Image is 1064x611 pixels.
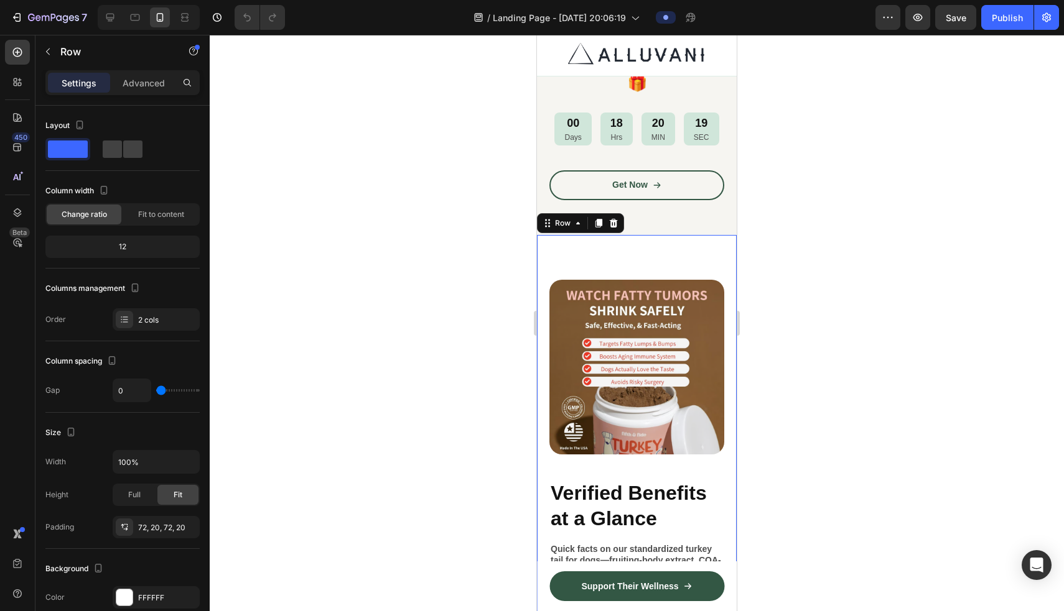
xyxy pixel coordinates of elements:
[138,315,197,326] div: 2 cols
[138,592,197,604] div: FFFFFF
[113,379,151,402] input: Auto
[82,10,87,25] p: 7
[45,183,111,200] div: Column width
[123,76,165,90] p: Advanced
[60,44,166,59] p: Row
[113,451,199,473] input: Auto
[62,209,107,220] span: Change ratio
[992,11,1023,24] div: Publish
[138,209,184,220] span: Fit to content
[935,5,976,30] button: Save
[537,35,737,611] iframe: Design area
[9,227,30,237] div: Beta
[45,456,66,467] div: Width
[493,11,626,24] span: Landing Page - [DATE] 20:06:19
[62,76,96,90] p: Settings
[45,425,78,441] div: Size
[1022,550,1052,580] div: Open Intercom Messenger
[45,561,106,577] div: Background
[45,592,65,603] div: Color
[487,11,490,24] span: /
[5,5,93,30] button: 7
[235,5,285,30] div: Undo/Redo
[12,132,30,142] div: 450
[45,117,87,134] div: Layout
[174,489,182,500] span: Fit
[48,238,197,255] div: 12
[45,385,60,396] div: Gap
[946,12,966,23] span: Save
[45,353,119,370] div: Column spacing
[45,314,66,325] div: Order
[45,521,74,533] div: Padding
[45,280,142,297] div: Columns management
[138,522,197,533] div: 72, 20, 72, 20
[128,489,141,500] span: Full
[981,5,1034,30] button: Publish
[45,489,68,500] div: Height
